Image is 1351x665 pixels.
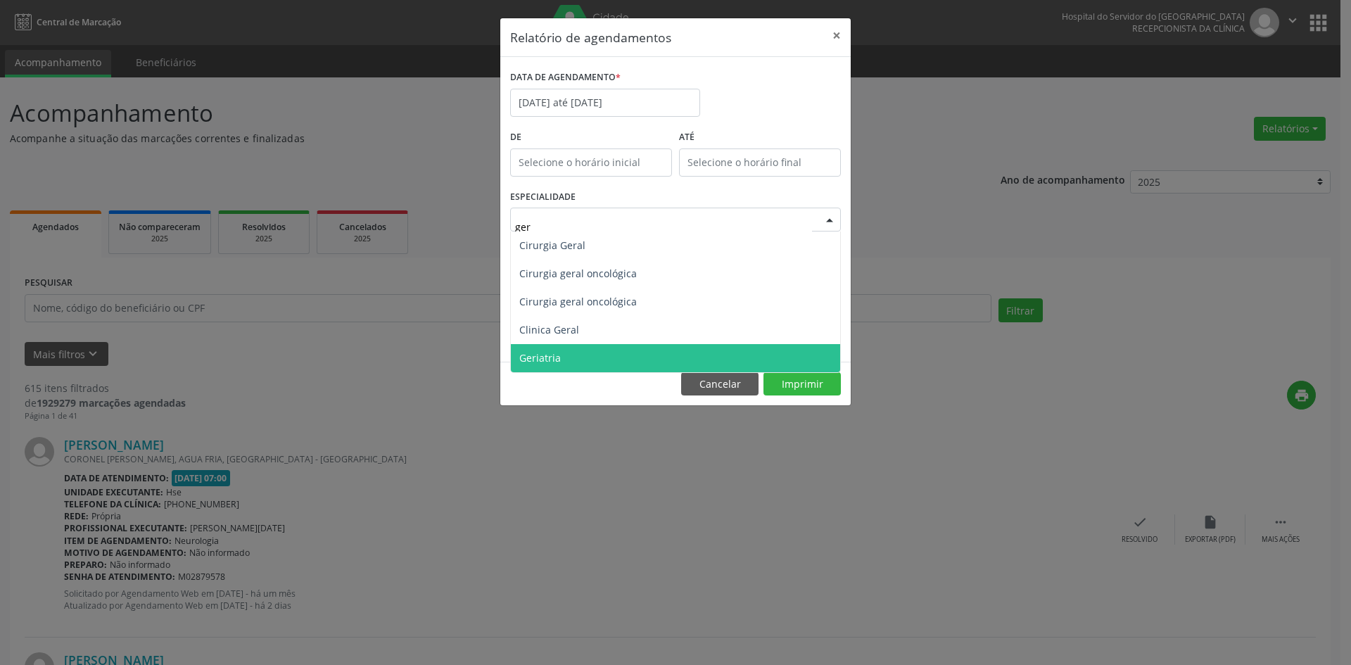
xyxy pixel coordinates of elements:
[519,267,637,280] span: Cirurgia geral oncológica
[510,148,672,177] input: Selecione o horário inicial
[763,372,841,396] button: Imprimir
[823,18,851,53] button: Close
[510,186,576,208] label: ESPECIALIDADE
[679,148,841,177] input: Selecione o horário final
[679,127,841,148] label: ATÉ
[510,28,671,46] h5: Relatório de agendamentos
[519,239,585,252] span: Cirurgia Geral
[519,323,579,336] span: Clinica Geral
[519,351,561,365] span: Geriatria
[510,67,621,89] label: DATA DE AGENDAMENTO
[681,372,759,396] button: Cancelar
[510,89,700,117] input: Selecione uma data ou intervalo
[510,127,672,148] label: De
[515,213,812,241] input: Seleciona uma especialidade
[519,295,637,308] span: Cirurgia geral oncológica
